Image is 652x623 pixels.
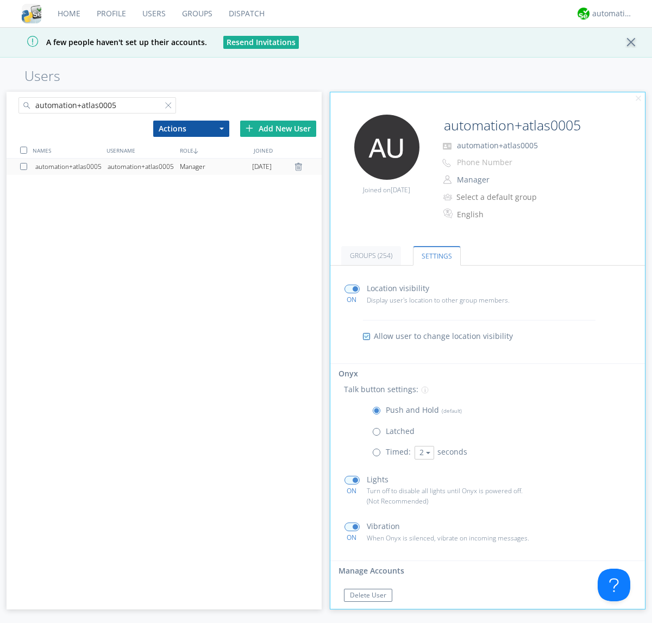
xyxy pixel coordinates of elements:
p: Timed: [386,446,411,458]
span: (default) [439,407,462,414]
div: automation+atlas [592,8,633,19]
div: automation+atlas0005 [108,159,180,175]
p: Turn off to disable all lights until Onyx is powered off. [367,486,547,496]
p: Vibration [367,520,400,532]
p: Talk button settings: [344,383,418,395]
button: Delete User [344,589,392,602]
a: Groups (254) [341,246,401,265]
button: Resend Invitations [223,36,299,49]
span: Allow user to change location visibility [374,331,513,342]
img: cddb5a64eb264b2086981ab96f4c1ba7 [22,4,41,23]
div: ON [340,295,364,304]
div: NAMES [30,142,103,158]
a: Settings [413,246,461,266]
div: ON [340,486,364,495]
img: In groups with Translation enabled, this user's messages will be automatically translated to and ... [443,207,454,220]
button: 2 [415,446,434,460]
div: ROLE [177,142,250,158]
span: [DATE] [391,185,410,194]
div: Add New User [240,121,316,137]
p: (Not Recommended) [367,496,547,506]
span: automation+atlas0005 [457,140,538,150]
p: Location visibility [367,282,429,294]
img: cancel.svg [635,95,642,103]
img: plus.svg [246,124,253,132]
input: Name [440,115,615,136]
p: Push and Hold [386,404,462,416]
img: icon-alert-users-thin-outline.svg [443,190,454,204]
div: Select a default group [456,192,547,203]
img: d2d01cd9b4174d08988066c6d424eccd [578,8,590,20]
p: Lights [367,474,388,486]
p: Display user's location to other group members. [367,295,547,305]
input: Search users [18,97,176,114]
p: Latched [386,425,415,437]
div: Manager [180,159,252,175]
button: Actions [153,121,229,137]
span: A few people haven't set up their accounts. [8,37,207,47]
div: ON [340,533,364,542]
div: English [457,209,548,220]
span: Joined on [363,185,410,194]
iframe: Toggle Customer Support [598,569,630,601]
p: When Onyx is silenced, vibrate on incoming messages. [367,533,547,543]
button: Manager [453,172,562,187]
img: phone-outline.svg [442,159,451,167]
span: seconds [437,446,467,457]
img: 373638.png [354,115,419,180]
span: [DATE] [252,159,272,175]
div: automation+atlas0005 [35,159,108,175]
a: automation+atlas0005automation+atlas0005Manager[DATE] [7,159,322,175]
div: JOINED [251,142,324,158]
div: USERNAME [104,142,177,158]
img: person-outline.svg [443,175,452,184]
